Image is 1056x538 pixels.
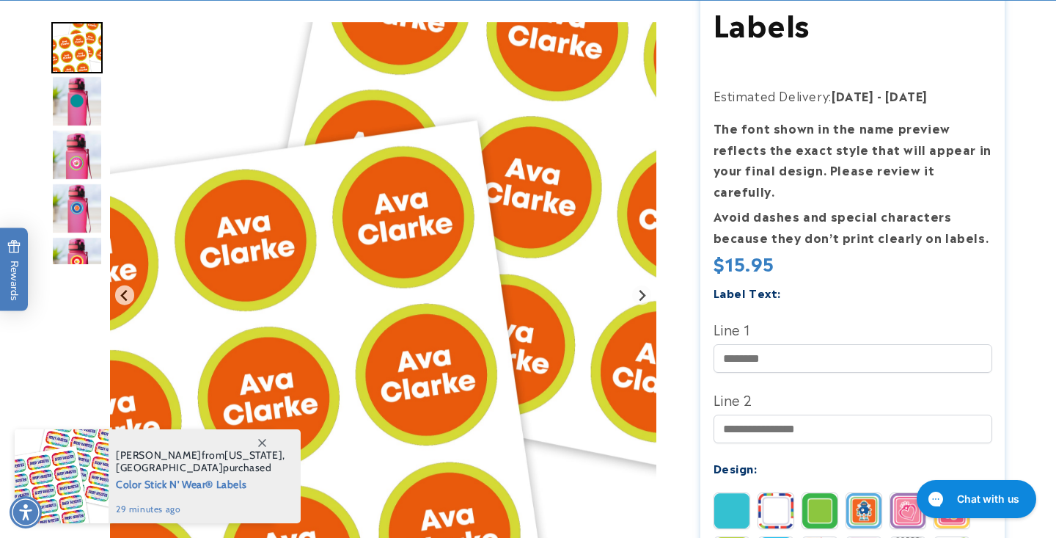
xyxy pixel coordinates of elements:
[802,493,837,528] img: Border
[890,493,925,528] img: Princess
[846,493,881,528] img: Robot
[51,236,103,288] img: Bee design medium round stick on name label applied to a reusable water bottle
[877,87,882,104] strong: -
[51,183,103,234] img: Basketball design medium round stick on name label applied to a reusable water bottle
[51,183,103,234] div: Go to slide 4
[115,286,135,305] button: Go to last slide
[51,22,103,73] img: Water Bottle Labels - Label Land
[116,449,285,474] span: from , purchased
[51,129,103,181] img: Water Bottle Labels - Label Land
[714,388,992,411] label: Line 2
[116,461,223,474] span: [GEOGRAPHIC_DATA]
[7,239,21,300] span: Rewards
[10,496,42,528] div: Accessibility Menu
[632,286,652,305] button: Next slide
[116,474,285,492] span: Color Stick N' Wear® Labels
[714,459,758,476] label: Design:
[909,475,1041,523] iframe: Gorgias live chat messenger
[714,85,992,106] p: Estimated Delivery:
[832,87,874,104] strong: [DATE]
[116,448,202,462] span: [PERSON_NAME]
[51,76,103,127] img: White design medium round stick on name label applied to a reusable water bottle
[885,87,928,104] strong: [DATE]
[714,119,991,200] strong: The font shown in the name preview reflects the exact style that will appear in your final design...
[224,448,282,462] span: [US_STATE]
[714,284,782,301] label: Label Text:
[51,76,103,127] div: Go to slide 2
[51,129,103,181] div: Go to slide 3
[51,236,103,288] div: Go to slide 5
[714,317,992,341] label: Line 1
[51,22,103,73] div: Go to slide 1
[714,250,775,276] span: $15.95
[714,493,749,528] img: Solid
[116,503,285,516] span: 29 minutes ago
[758,493,793,528] img: Stripes
[714,207,989,246] strong: Avoid dashes and special characters because they don’t print clearly on labels.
